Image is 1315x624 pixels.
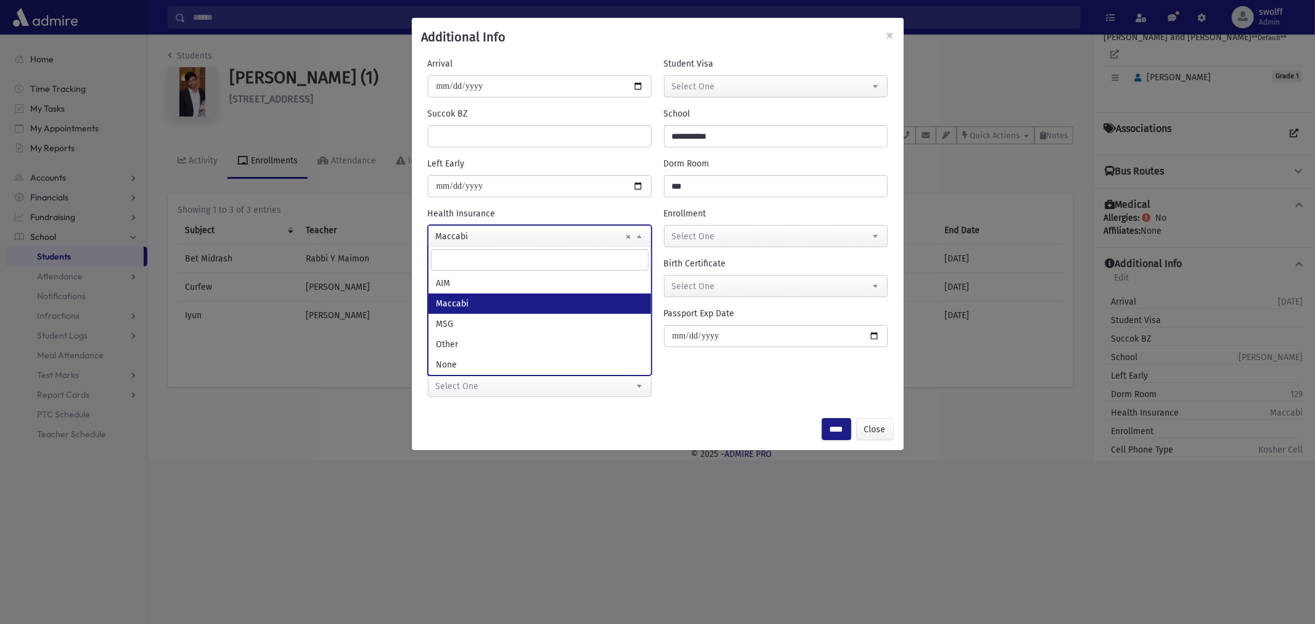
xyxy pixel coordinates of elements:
[877,18,904,52] button: Close
[672,81,715,92] span: Select One
[672,231,715,242] span: Select One
[428,294,651,314] li: Maccabi
[672,281,715,292] span: Select One
[428,157,465,170] label: Left Early
[422,28,506,46] h5: Additional Info
[428,273,651,294] li: AIM
[664,107,690,120] label: School
[428,334,651,355] li: Other
[664,307,735,320] label: Passport Exp Date
[664,207,707,220] label: Enrollment
[626,226,631,248] span: Remove all items
[664,257,726,270] label: Birth Certificate
[428,207,496,220] label: Health Insurance
[428,57,453,70] label: Arrival
[428,107,468,120] label: Succok BZ
[428,355,651,375] li: None
[856,418,894,440] button: Close
[664,157,710,170] label: Dorm Room
[887,27,894,44] span: ×
[428,226,651,248] span: Maccabi
[664,57,714,70] label: Student Visa
[428,225,652,247] span: Maccabi
[428,314,651,334] li: MSG
[436,381,479,392] span: Select One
